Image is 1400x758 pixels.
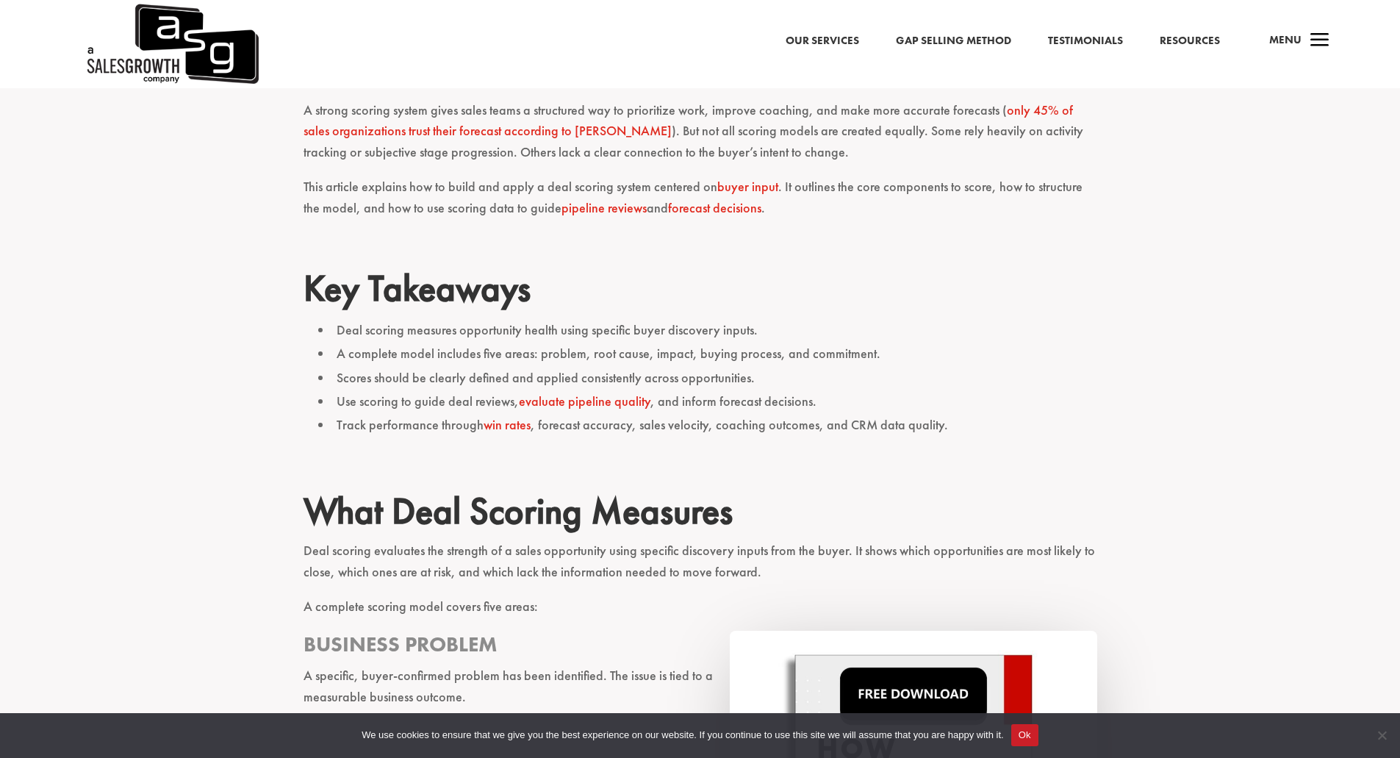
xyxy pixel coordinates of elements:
h3: Business Problem [304,631,1097,665]
a: buyer input [717,178,778,195]
a: win rates [484,416,531,433]
li: Use scoring to guide deal reviews, , and inform forecast decisions. [318,390,1097,413]
p: A specific, buyer-confirmed problem has been identified. The issue is tied to a measurable busine... [304,665,1097,721]
li: Deal scoring measures opportunity health using specific buyer discovery inputs. [318,318,1097,342]
p: A complete scoring model covers five areas: [304,596,1097,631]
a: evaluate pipeline quality [519,393,650,410]
p: A strong scoring system gives sales teams a structured way to prioritize work, improve coaching, ... [304,100,1097,176]
span: a [1305,26,1335,56]
span: No [1374,728,1389,743]
li: Scores should be clearly defined and applied consistently across opportunities. [318,366,1097,390]
button: Ok [1011,724,1038,746]
span: We use cookies to ensure that we give you the best experience on our website. If you continue to ... [362,728,1003,743]
a: Resources [1160,32,1220,51]
span: Menu [1269,32,1302,47]
a: pipeline reviews [561,199,647,216]
h2: Key Takeaways [304,266,1097,318]
li: A complete model includes five areas: problem, root cause, impact, buying process, and commitment. [318,342,1097,365]
p: This article explains how to build and apply a deal scoring system centered on . It outlines the ... [304,176,1097,232]
a: Gap Selling Method [896,32,1011,51]
h2: What Deal Scoring Measures [304,489,1097,540]
p: Deal scoring evaluates the strength of a sales opportunity using specific discovery inputs from t... [304,540,1097,596]
a: Our Services [786,32,859,51]
a: Testimonials [1048,32,1123,51]
a: forecast decisions [668,199,761,216]
li: Track performance through , forecast accuracy, sales velocity, coaching outcomes, and CRM data qu... [318,413,1097,437]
